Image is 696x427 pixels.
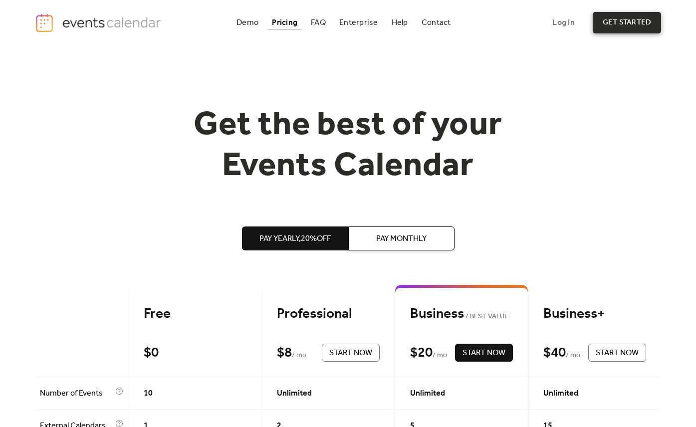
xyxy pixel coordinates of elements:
span: Start Now [596,347,639,359]
button: Start Now [455,344,513,362]
div: Pricing [272,20,297,25]
span: Start Now [463,347,505,359]
a: home [35,13,164,33]
div: Professional [277,305,380,323]
div: $ 8 [277,344,292,362]
div: $ 20 [410,344,433,362]
a: Help [388,16,412,29]
a: Log In [542,12,584,33]
button: Pay Yearly,20%off [242,226,348,250]
div: Demo [236,20,258,25]
a: Contact [418,16,455,29]
div: Business+ [543,305,646,323]
span: Unlimited [543,388,578,400]
span: / mo [433,350,447,362]
span: BEST VALUE [464,311,508,323]
h1: Get the best of your Events Calendar [157,105,540,187]
button: Start Now [322,344,380,362]
a: Pricing [268,16,301,29]
a: get started [593,12,661,33]
a: Demo [232,16,262,29]
button: Pay Monthly [348,226,455,250]
span: Pay Yearly, 20% off [259,233,331,245]
div: $ 0 [144,344,159,362]
span: Start Now [329,347,372,359]
span: 10 [144,388,153,400]
div: Free [144,305,246,323]
div: Business [410,305,513,323]
a: FAQ [307,16,330,29]
button: Start Now [588,344,646,362]
span: Unlimited [410,388,445,400]
div: Enterprise [339,20,378,25]
div: Contact [422,20,451,25]
div: $ 40 [543,344,566,362]
div: FAQ [311,20,326,25]
span: Number of Events [40,388,113,400]
a: Enterprise [335,16,382,29]
span: / mo [292,350,306,362]
span: Pay Monthly [376,233,427,245]
span: / mo [566,350,580,362]
span: Unlimited [277,388,312,400]
div: Help [392,20,408,25]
